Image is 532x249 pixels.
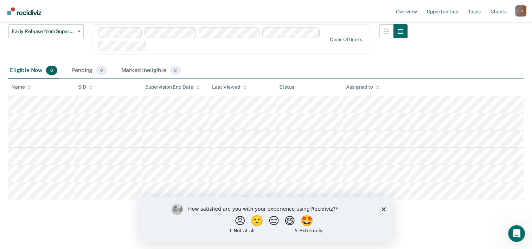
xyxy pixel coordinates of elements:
button: Early Release from Supervision [8,24,84,38]
div: Last Viewed [212,84,246,90]
button: Profile dropdown button [515,5,526,17]
div: Clear officers [330,37,362,43]
iframe: Survey by Kim from Recidiviz [140,197,392,242]
div: Eligible Now6 [8,63,59,78]
img: Recidiviz [7,7,41,15]
span: 6 [46,66,57,75]
div: SID [78,84,92,90]
div: Name [11,84,31,90]
div: L S [515,5,526,17]
div: Supervision End Date [145,84,200,90]
iframe: Intercom live chat [508,225,525,242]
div: Status [279,84,294,90]
div: Assigned to [346,84,379,90]
span: 0 [170,66,181,75]
div: Pending0 [70,63,108,78]
span: Early Release from Supervision [12,28,75,34]
span: 0 [96,66,107,75]
div: Marked Ineligible0 [120,63,182,78]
